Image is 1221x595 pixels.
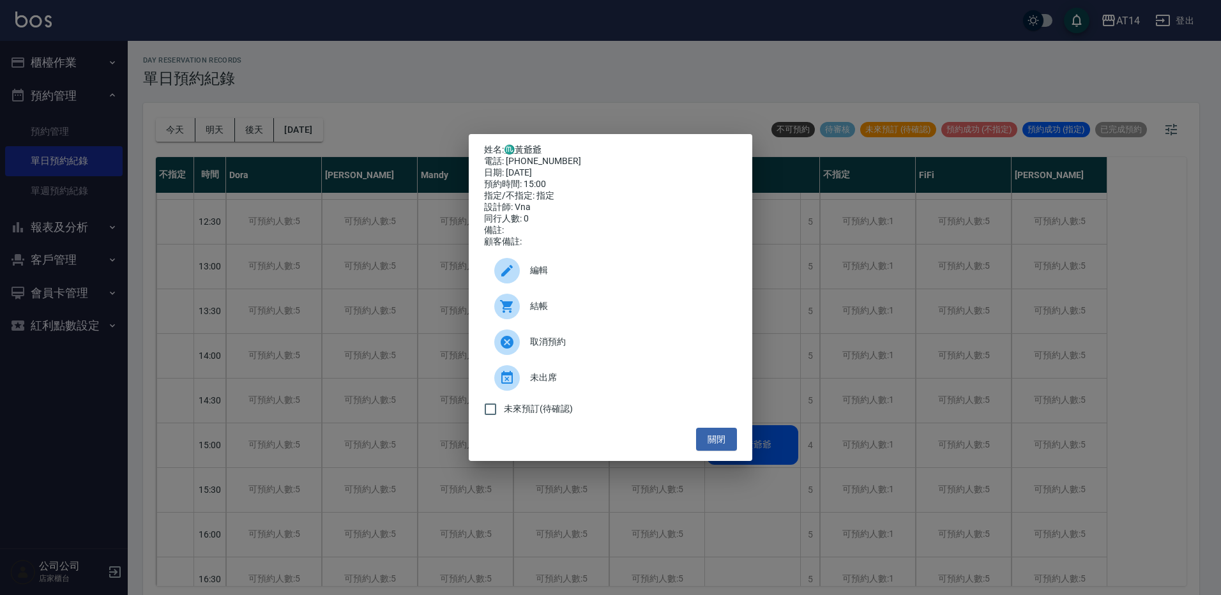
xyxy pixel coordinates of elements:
[504,402,573,416] span: 未來預訂(待確認)
[484,167,737,179] div: 日期: [DATE]
[484,289,737,324] a: 結帳
[530,335,727,349] span: 取消預約
[484,253,737,289] div: 編輯
[484,179,737,190] div: 預約時間: 15:00
[484,360,737,396] div: 未出席
[484,213,737,225] div: 同行人數: 0
[696,428,737,451] button: 關閉
[484,190,737,202] div: 指定/不指定: 指定
[484,144,737,156] p: 姓名:
[530,264,727,277] span: 編輯
[530,299,727,313] span: 結帳
[484,324,737,360] div: 取消預約
[484,156,737,167] div: 電話: [PHONE_NUMBER]
[530,371,727,384] span: 未出席
[504,144,542,154] a: ♏黃爺爺
[484,225,737,236] div: 備註:
[484,236,737,248] div: 顧客備註:
[484,202,737,213] div: 設計師: Vna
